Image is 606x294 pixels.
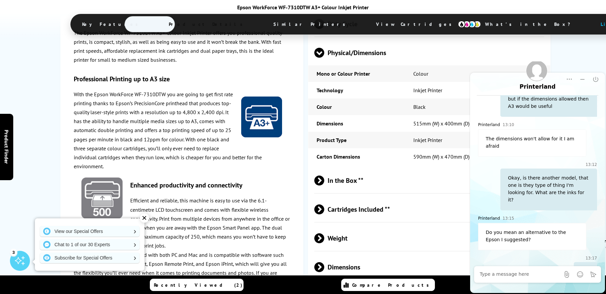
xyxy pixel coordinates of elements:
span: Similar Printers [263,16,359,32]
span: Physical/Dimensions [314,40,544,65]
td: Dimensions [308,115,405,132]
td: Colour [405,65,550,82]
span: What’s in the Box? [475,16,587,32]
div: Epson WorkForce WF-7310DTW A3+ Colour Inkjet Printer [70,4,536,11]
p: With the Epson WorkForce WF-7310DTW you are going to get first rate printing thanks to Epson’s Pr... [74,90,290,171]
td: Inkjet Printer [405,82,550,99]
td: Technology [308,82,405,99]
span: Cartridges Included ** [314,197,544,222]
div: 3 [10,249,17,256]
h3: Enhanced productivity and connectivity [74,181,290,190]
span: Product Finder [3,130,10,164]
td: Carton Dimensions [308,148,405,165]
a: Chat to 1 of our 30 Experts [40,239,140,250]
p: Efficient and reliable, this machine is easy to use via the 6.1-centimetre LCD touchscreen and co... [74,196,290,251]
img: Epson-WF-500-Sheet-Capacity-Icon-130.png [81,178,123,219]
span: Weight [314,226,544,251]
a: Compare Products [341,279,435,291]
span: Dimensions [314,255,544,280]
h3: Professional Printing up to A3 size [74,75,290,83]
td: 515mm (W) x 400mm (D) x 298mm (H) - 13.5kg [405,115,550,132]
td: Colour [308,99,405,115]
span: View Cartridges [366,16,468,33]
img: cmyk-icon.svg [458,21,481,28]
td: Inkjet Printer [405,132,550,148]
a: Recently Viewed (2) [150,279,244,291]
td: Mono or Colour Printer [308,65,405,82]
img: Epson-WF-A3-Plus-Icon-130.png [241,97,282,138]
td: 590mm (W) x 470mm (D) x 450mm (H) - 16.7kg [405,148,550,165]
div: ✕ [140,213,149,223]
td: Black [405,99,550,115]
a: View our Special Offers [40,226,140,237]
span: In the Box ** [314,168,544,193]
span: Recently Viewed (2) [154,282,243,288]
span: Compare Products [352,282,433,288]
td: Product Type [308,132,405,148]
span: Key Features [72,16,151,32]
iframe: chat window [469,62,606,294]
a: Subscribe for Special Offers [40,253,140,263]
p: The Epson WorkForce WF-7310DTW A3+ Colour Inkjet Printer offers you professional quality prints, ... [74,29,290,65]
span: Product Details [159,16,256,32]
